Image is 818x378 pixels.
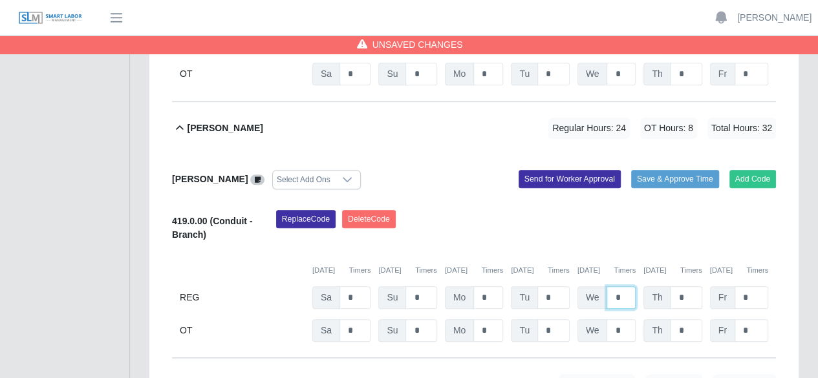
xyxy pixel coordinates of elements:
span: Regular Hours: 24 [548,118,630,139]
span: Th [643,286,671,309]
span: Fr [710,63,735,85]
div: [DATE] [312,265,371,276]
span: Tu [511,286,538,309]
span: We [577,319,608,342]
span: Su [378,63,406,85]
div: [DATE] [378,265,436,276]
div: REG [180,286,305,309]
button: Timers [746,265,768,276]
div: [DATE] [511,265,569,276]
div: [DATE] [643,265,702,276]
span: Tu [511,319,538,342]
span: Th [643,63,671,85]
a: [PERSON_NAME] [737,11,812,25]
button: Add Code [729,170,777,188]
span: We [577,286,608,309]
span: Sa [312,63,340,85]
span: OT Hours: 8 [640,118,697,139]
b: [PERSON_NAME] [187,121,263,135]
div: OT [180,63,305,85]
button: [PERSON_NAME] Regular Hours: 24 OT Hours: 8 Total Hours: 32 [172,102,776,154]
span: Fr [710,319,735,342]
img: SLM Logo [18,11,83,25]
button: Send for Worker Approval [519,170,621,188]
button: Timers [614,265,636,276]
button: Timers [481,265,503,276]
a: View/Edit Notes [250,174,264,184]
button: DeleteCode [342,210,396,228]
span: We [577,63,608,85]
span: Th [643,319,671,342]
span: Mo [445,63,474,85]
span: Sa [312,286,340,309]
b: [PERSON_NAME] [172,174,248,184]
div: [DATE] [710,265,768,276]
span: Su [378,319,406,342]
span: Mo [445,319,474,342]
span: Sa [312,319,340,342]
span: Fr [710,286,735,309]
div: OT [180,319,305,342]
span: Unsaved Changes [372,38,463,51]
button: Timers [680,265,702,276]
span: Tu [511,63,538,85]
div: [DATE] [577,265,636,276]
button: Timers [548,265,570,276]
span: Mo [445,286,474,309]
div: [DATE] [445,265,503,276]
span: Total Hours: 32 [707,118,776,139]
button: Timers [349,265,371,276]
button: ReplaceCode [276,210,336,228]
b: 419.0.00 (Conduit - Branch) [172,216,252,240]
button: Timers [415,265,437,276]
span: Su [378,286,406,309]
div: Select Add Ons [273,171,334,189]
button: Save & Approve Time [631,170,719,188]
